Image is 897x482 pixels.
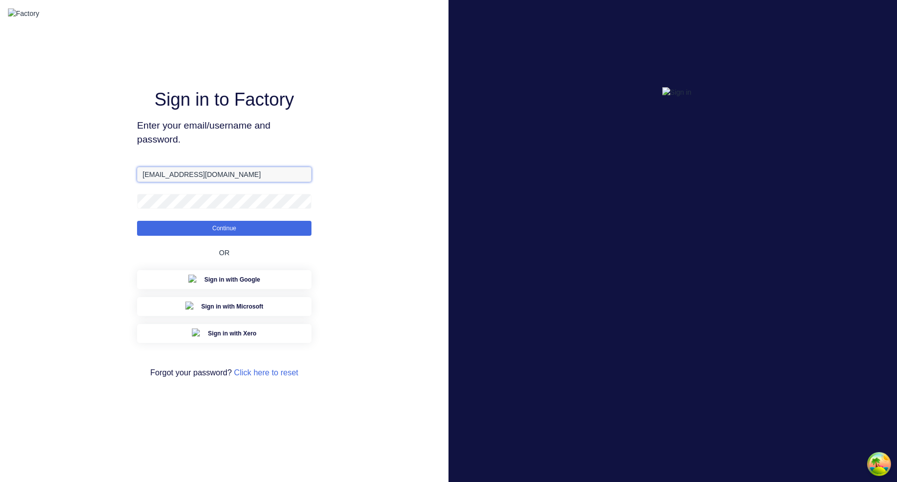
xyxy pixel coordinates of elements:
[150,367,298,379] span: Forgot your password?
[234,368,299,377] a: Click here to reset
[219,236,230,270] div: OR
[869,454,889,474] button: Open Tanstack query devtools
[201,302,264,311] span: Sign in with Microsoft
[208,329,256,338] span: Sign in with Xero
[154,89,294,110] h1: Sign in to Factory
[137,119,311,148] span: Enter your email/username and password.
[137,297,311,316] button: Microsoft Sign inSign in with Microsoft
[185,302,195,312] img: Microsoft Sign in
[204,275,260,284] span: Sign in with Google
[662,87,692,98] img: Sign in
[192,328,202,338] img: Xero Sign in
[137,221,311,236] button: Continue
[188,275,198,285] img: Google Sign in
[137,270,311,289] button: Google Sign inSign in with Google
[137,324,311,343] button: Xero Sign inSign in with Xero
[8,8,39,19] img: Factory
[137,167,311,182] input: Email/Username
